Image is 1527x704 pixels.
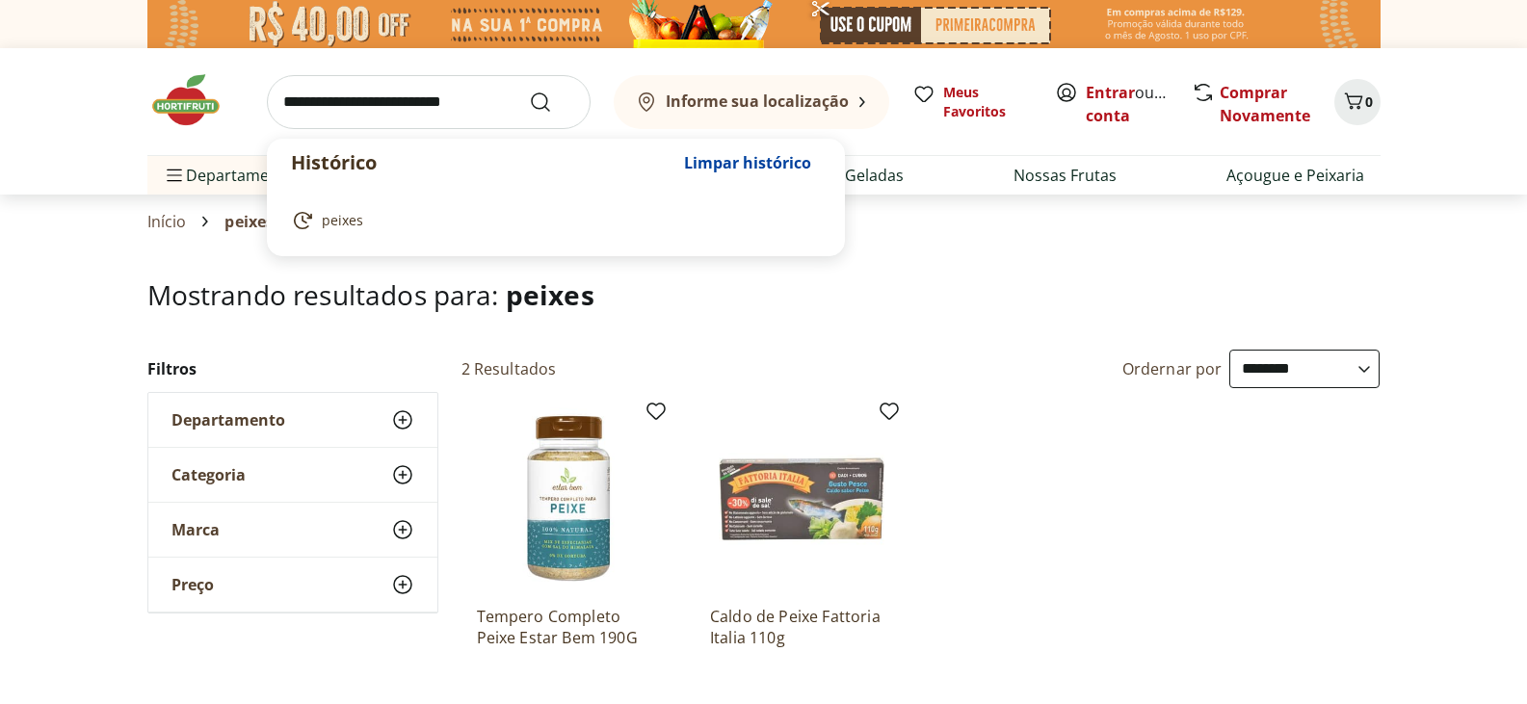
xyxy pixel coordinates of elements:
[171,520,220,539] span: Marca
[710,606,893,648] a: Caldo de Peixe Fattoria Italia 110g
[148,448,437,502] button: Categoria
[1122,358,1223,379] label: Ordernar por
[506,276,594,313] span: peixes
[171,575,214,594] span: Preço
[163,152,186,198] button: Menu
[674,140,821,186] button: Limpar histórico
[1086,82,1135,103] a: Entrar
[684,155,811,170] span: Limpar histórico
[322,211,363,230] span: peixes
[147,279,1381,310] h1: Mostrando resultados para:
[171,465,246,484] span: Categoria
[148,503,437,557] button: Marca
[148,393,437,447] button: Departamento
[461,358,557,379] h2: 2 Resultados
[171,410,285,430] span: Departamento
[912,83,1032,121] a: Meus Favoritos
[1334,79,1381,125] button: Carrinho
[1014,164,1117,187] a: Nossas Frutas
[529,91,575,114] button: Submit Search
[477,606,660,648] a: Tempero Completo Peixe Estar Bem 190G
[291,209,813,232] a: peixes
[710,407,893,590] img: Caldo de Peixe Fattoria Italia 110g
[1086,82,1192,126] a: Criar conta
[943,83,1032,121] span: Meus Favoritos
[163,152,302,198] span: Departamentos
[1365,92,1373,111] span: 0
[666,91,849,112] b: Informe sua localização
[148,558,437,612] button: Preço
[291,149,674,176] p: Histórico
[224,213,274,230] span: peixes
[1220,82,1310,126] a: Comprar Novamente
[477,407,660,590] img: Tempero Completo Peixe Estar Bem 190G
[1086,81,1172,127] span: ou
[614,75,889,129] button: Informe sua localização
[147,71,244,129] img: Hortifruti
[267,75,591,129] input: search
[147,213,187,230] a: Início
[1226,164,1364,187] a: Açougue e Peixaria
[147,350,438,388] h2: Filtros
